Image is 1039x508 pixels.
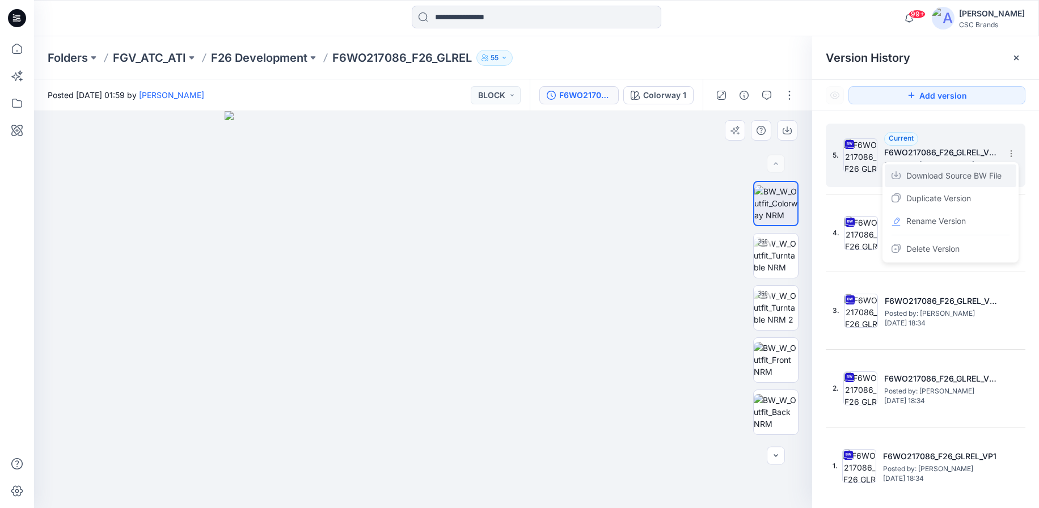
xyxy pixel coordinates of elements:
[884,146,998,159] h5: F6WO217086_F26_GLREL_VP5
[623,86,694,104] button: Colorway 1
[476,50,513,66] button: 55
[833,461,838,471] span: 1.
[844,294,878,328] img: F6WO217086_F26_GLREL_VP3
[843,138,877,172] img: F6WO217086_F26_GLREL_VP5
[139,90,204,100] a: [PERSON_NAME]
[959,7,1025,20] div: [PERSON_NAME]
[48,89,204,101] span: Posted [DATE] 01:59 by
[332,50,472,66] p: F6WO217086_F26_GLREL
[906,192,971,205] span: Duplicate Version
[883,463,996,475] span: Posted by: Susie Kim
[735,86,753,104] button: Details
[889,134,914,142] span: Current
[1012,53,1021,62] button: Close
[754,238,798,273] img: BW_W_Outfit_Turntable NRM
[884,159,998,171] span: Posted by: Susie Kim
[842,449,876,483] img: F6WO217086_F26_GLREL_VP1
[909,10,926,19] span: 99+
[539,86,619,104] button: F6WO217086_F26_GLREL_VP5
[884,372,998,386] h5: F6WO217086_F26_GLREL_VP2
[883,450,996,463] h5: F6WO217086_F26_GLREL_VP1
[491,52,499,64] p: 55
[885,319,998,327] span: [DATE] 18:34
[833,150,839,160] span: 5.
[833,228,839,238] span: 4.
[885,294,998,308] h5: F6WO217086_F26_GLREL_VP3
[884,397,998,405] span: [DATE] 18:34
[959,20,1025,29] div: CSC Brands
[906,242,960,256] span: Delete Version
[48,50,88,66] a: Folders
[906,169,1002,183] span: Download Source BW File
[932,7,954,29] img: avatar
[826,51,910,65] span: Version History
[754,185,797,221] img: BW_W_Outfit_Colorway NRM
[848,86,1025,104] button: Add version
[754,290,798,325] img: BW_W_Outfit_Turntable NRM 2
[844,216,878,250] img: F6WO217086_F26_GLREL_VP4
[906,214,966,228] span: Rename Version
[225,111,622,508] img: eyJhbGciOiJIUzI1NiIsImtpZCI6IjAiLCJzbHQiOiJzZXMiLCJ0eXAiOiJKV1QifQ.eyJkYXRhIjp7InR5cGUiOiJzdG9yYW...
[843,371,877,405] img: F6WO217086_F26_GLREL_VP2
[754,342,798,378] img: BW_W_Outfit_Front NRM
[833,383,839,393] span: 2.
[833,306,839,316] span: 3.
[754,394,798,430] img: BW_W_Outfit_Back NRM
[884,386,998,397] span: Posted by: Susie Kim
[826,86,844,104] button: Show Hidden Versions
[559,89,611,101] div: F6WO217086_F26_GLREL_VP5
[883,475,996,482] span: [DATE] 18:34
[885,308,998,319] span: Posted by: Susie Kim
[643,89,686,101] div: Colorway 1
[211,50,307,66] a: F26 Development
[113,50,186,66] a: FGV_ATC_ATI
